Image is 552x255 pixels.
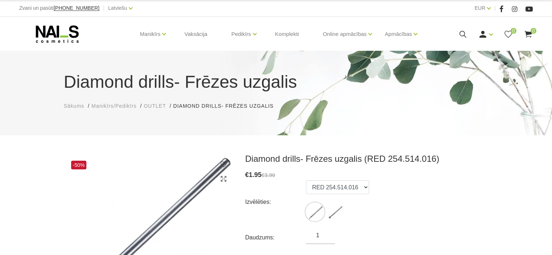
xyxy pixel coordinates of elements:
div: Zvani un pasūti [19,4,99,13]
a: 0 [524,30,533,39]
a: Manikīrs/Pedikīrs [91,102,136,110]
a: EUR [475,4,486,12]
span: € [245,171,249,178]
h1: Diamond drills- Frēzes uzgalis [64,69,488,95]
a: Apmācības [385,20,412,49]
a: Online apmācības [323,20,367,49]
span: Sākums [64,103,85,109]
a: Manikīrs [140,20,161,49]
div: Izvēlēties: [245,196,306,208]
s: €3.90 [262,172,275,178]
span: | [494,4,496,13]
span: 0 [531,28,536,34]
a: [PHONE_NUMBER] [54,5,99,11]
a: Komplekti [269,17,305,52]
a: OUTLET [144,102,166,110]
img: ... [306,203,324,221]
img: ... [326,203,344,221]
span: | [103,4,105,13]
div: Daudzums: [245,232,306,243]
span: Manikīrs/Pedikīrs [91,103,136,109]
a: 0 [504,30,513,39]
a: Vaksācija [179,17,213,52]
span: OUTLET [144,103,166,109]
a: Sākums [64,102,85,110]
li: Diamond drills- Frēzes uzgalis [173,102,281,110]
a: Latviešu [108,4,127,12]
span: 1.95 [249,171,262,178]
h3: Diamond drills- Frēzes uzgalis (RED 254.514.016) [245,153,488,164]
a: Pedikīrs [231,20,251,49]
span: 0 [511,28,516,34]
span: -50% [71,161,87,169]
